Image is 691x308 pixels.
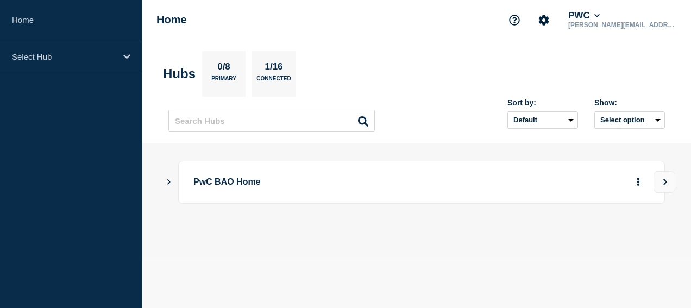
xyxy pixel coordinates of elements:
[256,76,291,87] p: Connected
[168,110,375,132] input: Search Hubs
[12,52,116,61] p: Select Hub
[261,61,287,76] p: 1/16
[166,178,172,186] button: Show Connected Hubs
[193,172,586,192] p: PwC BAO Home
[566,21,679,29] p: [PERSON_NAME][EMAIL_ADDRESS][DOMAIN_NAME]
[211,76,236,87] p: Primary
[213,61,235,76] p: 0/8
[631,172,645,192] button: More actions
[156,14,187,26] h1: Home
[654,171,675,193] button: View
[532,9,555,32] button: Account settings
[163,66,196,81] h2: Hubs
[507,111,578,129] select: Sort by
[594,111,665,129] button: Select option
[503,9,526,32] button: Support
[566,10,602,21] button: PWC
[507,98,578,107] div: Sort by:
[594,98,665,107] div: Show:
